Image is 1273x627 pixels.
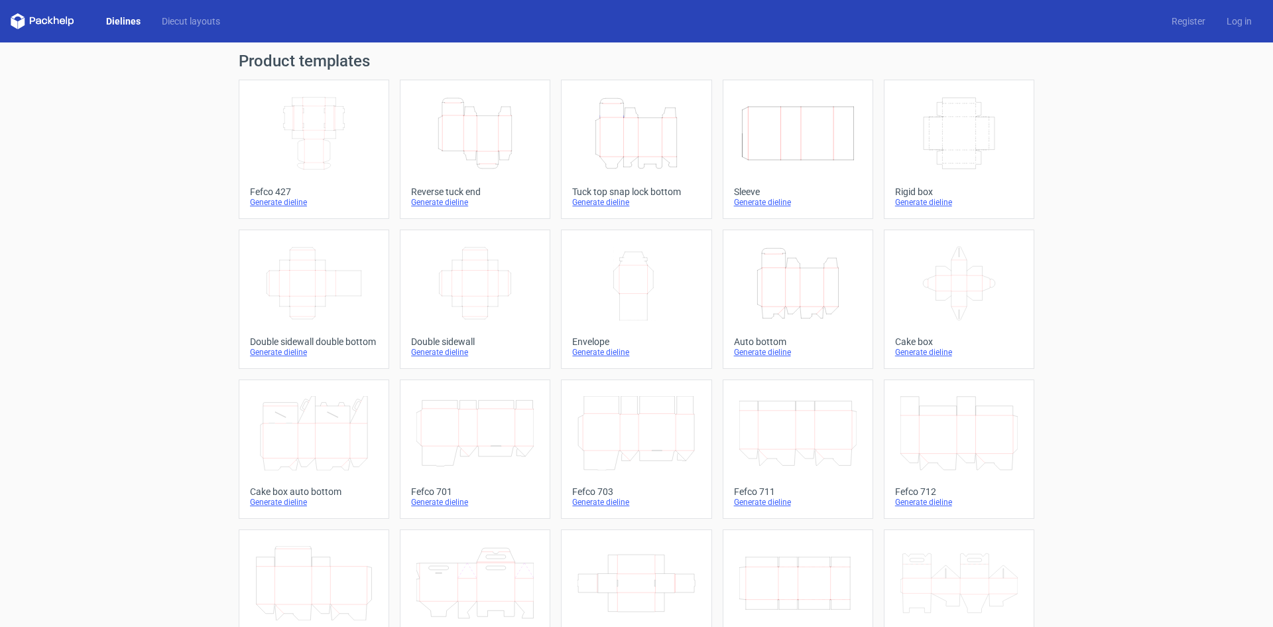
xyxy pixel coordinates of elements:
[411,497,539,508] div: Generate dieline
[895,197,1023,208] div: Generate dieline
[895,486,1023,497] div: Fefco 712
[250,486,378,497] div: Cake box auto bottom
[572,486,700,497] div: Fefco 703
[723,380,873,519] a: Fefco 711Generate dieline
[250,336,378,347] div: Double sidewall double bottom
[250,497,378,508] div: Generate dieline
[895,186,1023,197] div: Rigid box
[411,197,539,208] div: Generate dieline
[95,15,151,28] a: Dielines
[1161,15,1216,28] a: Register
[411,347,539,358] div: Generate dieline
[239,53,1034,69] h1: Product templates
[250,197,378,208] div: Generate dieline
[239,80,389,219] a: Fefco 427Generate dieline
[411,186,539,197] div: Reverse tuck end
[734,486,862,497] div: Fefco 711
[250,186,378,197] div: Fefco 427
[734,347,862,358] div: Generate dieline
[895,497,1023,508] div: Generate dieline
[400,380,550,519] a: Fefco 701Generate dieline
[895,347,1023,358] div: Generate dieline
[734,497,862,508] div: Generate dieline
[884,80,1034,219] a: Rigid boxGenerate dieline
[239,230,389,369] a: Double sidewall double bottomGenerate dieline
[561,80,711,219] a: Tuck top snap lock bottomGenerate dieline
[572,347,700,358] div: Generate dieline
[572,497,700,508] div: Generate dieline
[572,186,700,197] div: Tuck top snap lock bottom
[723,80,873,219] a: SleeveGenerate dieline
[250,347,378,358] div: Generate dieline
[572,336,700,347] div: Envelope
[734,197,862,208] div: Generate dieline
[561,230,711,369] a: EnvelopeGenerate dieline
[239,380,389,519] a: Cake box auto bottomGenerate dieline
[400,80,550,219] a: Reverse tuck endGenerate dieline
[400,230,550,369] a: Double sidewallGenerate dieline
[572,197,700,208] div: Generate dieline
[561,380,711,519] a: Fefco 703Generate dieline
[884,380,1034,519] a: Fefco 712Generate dieline
[895,336,1023,347] div: Cake box
[884,230,1034,369] a: Cake boxGenerate dieline
[1216,15,1262,28] a: Log in
[411,486,539,497] div: Fefco 701
[151,15,231,28] a: Diecut layouts
[411,336,539,347] div: Double sidewall
[734,186,862,197] div: Sleeve
[734,336,862,347] div: Auto bottom
[723,230,873,369] a: Auto bottomGenerate dieline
